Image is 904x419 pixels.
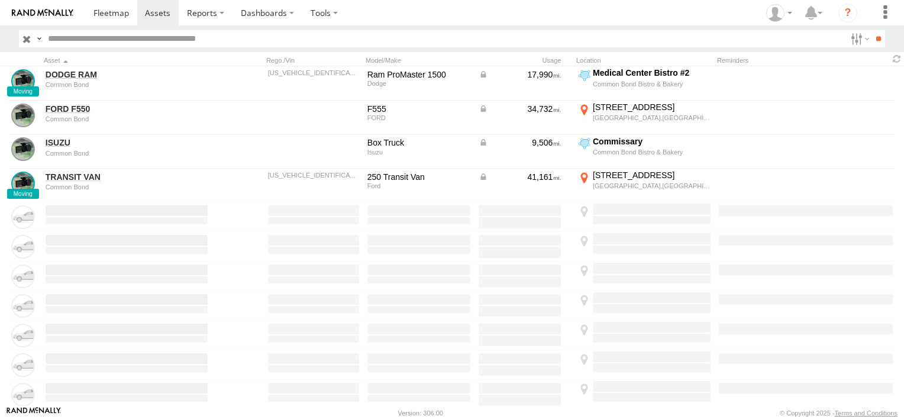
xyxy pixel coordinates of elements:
[398,410,443,417] div: Version: 306.00
[593,102,711,112] div: [STREET_ADDRESS]
[46,183,208,191] div: undefined
[593,114,711,122] div: [GEOGRAPHIC_DATA],[GEOGRAPHIC_DATA]
[477,56,572,65] div: Usage
[846,30,871,47] label: Search Filter Options
[367,137,470,148] div: Box Truck
[479,137,561,148] div: Data from Vehicle CANbus
[366,56,472,65] div: Model/Make
[46,69,208,80] a: DODGE RAM
[367,69,470,80] div: Ram ProMaster 1500
[593,80,711,88] div: Common Bond Bistro & Bakery
[268,69,359,76] div: 3C6TRVAG0KE504576
[46,150,208,157] div: undefined
[367,114,470,121] div: FORD
[717,56,808,65] div: Reminders
[11,69,35,93] a: View Asset Details
[479,69,561,80] div: Data from Vehicle CANbus
[266,56,361,65] div: Rego./Vin
[46,137,208,148] a: ISUZU
[593,148,711,156] div: Common Bond Bistro & Bakery
[593,67,711,78] div: Medical Center Bistro #2
[46,172,208,182] a: TRANSIT VAN
[890,53,904,65] span: Refresh
[479,104,561,114] div: Data from Vehicle CANbus
[11,172,35,195] a: View Asset Details
[367,172,470,182] div: 250 Transit Van
[367,104,470,114] div: F555
[268,172,359,179] div: 1FTBR1C80LKB35980
[46,115,208,123] div: undefined
[367,80,470,87] div: Dodge
[367,149,470,156] div: Isuzu
[46,81,208,88] div: undefined
[12,9,73,17] img: rand-logo.svg
[34,30,44,47] label: Search Query
[576,67,712,99] label: Click to View Current Location
[593,136,711,147] div: Commissary
[593,182,711,190] div: [GEOGRAPHIC_DATA],[GEOGRAPHIC_DATA]
[44,56,209,65] div: Click to Sort
[593,170,711,181] div: [STREET_ADDRESS]
[367,182,470,189] div: Ford
[7,407,61,419] a: Visit our Website
[780,410,897,417] div: © Copyright 2025 -
[46,104,208,114] a: FORD F550
[479,172,561,182] div: Data from Vehicle CANbus
[838,4,857,22] i: ?
[11,104,35,127] a: View Asset Details
[762,4,796,22] div: Lupe Hernandez
[576,136,712,168] label: Click to View Current Location
[11,137,35,161] a: View Asset Details
[576,170,712,202] label: Click to View Current Location
[576,56,712,65] div: Location
[835,410,897,417] a: Terms and Conditions
[576,102,712,134] label: Click to View Current Location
